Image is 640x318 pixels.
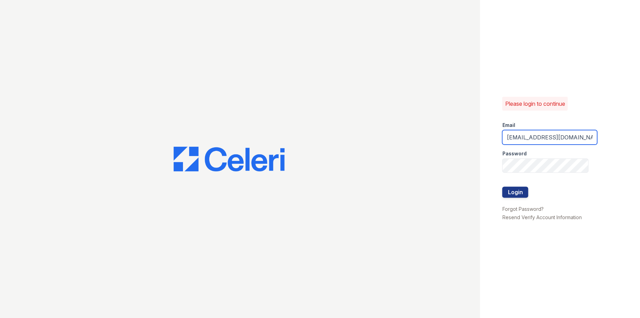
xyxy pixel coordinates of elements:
label: Email [502,122,515,129]
a: Resend Verify Account Information [502,214,581,220]
p: Please login to continue [505,100,565,108]
button: Login [502,187,528,198]
img: CE_Logo_Blue-a8612792a0a2168367f1c8372b55b34899dd931a85d93a1a3d3e32e68fde9ad4.png [174,147,284,172]
a: Forgot Password? [502,206,543,212]
label: Password [502,150,526,157]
